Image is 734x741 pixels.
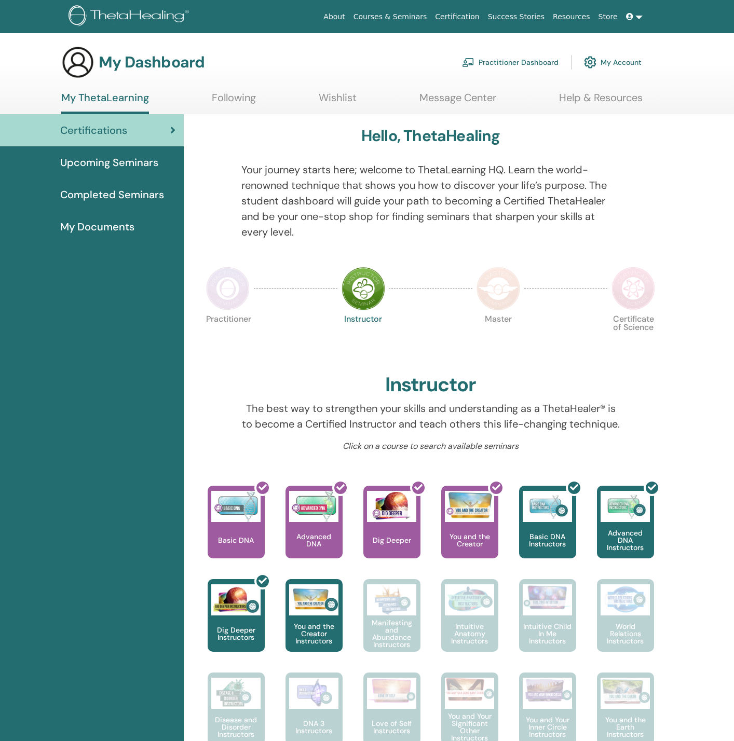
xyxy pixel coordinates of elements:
[212,91,256,112] a: Following
[211,584,261,615] img: Dig Deeper Instructors
[385,373,476,397] h2: Instructor
[342,267,385,310] img: Instructor
[60,187,164,202] span: Completed Seminars
[208,579,265,673] a: Dig Deeper Instructors Dig Deeper Instructors
[584,51,642,74] a: My Account
[441,533,498,547] p: You and the Creator
[349,7,431,26] a: Courses & Seminars
[61,46,94,79] img: generic-user-icon.jpg
[367,584,416,615] img: Manifesting and Abundance Instructors
[597,486,654,579] a: Advanced DNA Instructors Advanced DNA Instructors
[519,579,576,673] a: Intuitive Child In Me Instructors Intuitive Child In Me Instructors
[594,7,622,26] a: Store
[523,491,572,522] img: Basic DNA Instructors
[286,486,343,579] a: Advanced DNA Advanced DNA
[286,720,343,734] p: DNA 3 Instructors
[559,91,643,112] a: Help & Resources
[211,491,261,522] img: Basic DNA
[286,533,343,547] p: Advanced DNA
[319,91,357,112] a: Wishlist
[361,127,500,145] h3: Hello, ThetaHealing
[367,491,416,522] img: Dig Deeper
[462,58,474,67] img: chalkboard-teacher.svg
[286,579,343,673] a: You and the Creator Instructors You and the Creator Instructors
[519,533,576,547] p: Basic DNA Instructors
[367,678,416,703] img: Love of Self Instructors
[208,716,265,738] p: Disease and Disorder Instructors
[441,486,498,579] a: You and the Creator You and the Creator
[519,623,576,644] p: Intuitive Child In Me Instructors
[206,315,250,359] p: Practitioner
[363,579,420,673] a: Manifesting and Abundance Instructors Manifesting and Abundance Instructors
[597,579,654,673] a: World Relations Instructors World Relations Instructors
[69,5,193,29] img: logo.png
[99,53,205,72] h3: My Dashboard
[206,267,250,310] img: Practitioner
[484,7,549,26] a: Success Stories
[289,491,338,522] img: Advanced DNA
[241,162,620,240] p: Your journey starts here; welcome to ThetaLearning HQ. Learn the world-renowned technique that sh...
[342,315,385,359] p: Instructor
[519,716,576,738] p: You and Your Inner Circle Instructors
[441,579,498,673] a: Intuitive Anatomy Instructors Intuitive Anatomy Instructors
[519,486,576,579] a: Basic DNA Instructors Basic DNA Instructors
[319,7,349,26] a: About
[369,537,415,544] p: Dig Deeper
[611,315,655,359] p: Certificate of Science
[208,486,265,579] a: Basic DNA Basic DNA
[419,91,496,112] a: Message Center
[286,623,343,644] p: You and the Creator Instructors
[363,486,420,579] a: Dig Deeper Dig Deeper
[363,720,420,734] p: Love of Self Instructors
[60,122,127,138] span: Certifications
[462,51,559,74] a: Practitioner Dashboard
[60,219,134,235] span: My Documents
[211,678,261,709] img: Disease and Disorder Instructors
[597,716,654,738] p: You and the Earth Instructors
[289,678,338,709] img: DNA 3 Instructors
[597,623,654,644] p: World Relations Instructors
[241,401,620,432] p: The best way to strengthen your skills and understanding as a ThetaHealer® is to become a Certifi...
[597,529,654,551] p: Advanced DNA Instructors
[601,584,650,615] img: World Relations Instructors
[584,53,596,71] img: cog.svg
[445,584,494,615] img: Intuitive Anatomy Instructors
[477,267,520,310] img: Master
[431,7,483,26] a: Certification
[241,440,620,452] p: Click on a course to search available seminars
[445,491,494,519] img: You and the Creator
[523,584,572,610] img: Intuitive Child In Me Instructors
[477,315,520,359] p: Master
[61,91,149,114] a: My ThetaLearning
[441,623,498,644] p: Intuitive Anatomy Instructors
[445,678,494,701] img: You and Your Significant Other Instructors
[601,491,650,522] img: Advanced DNA Instructors
[549,7,594,26] a: Resources
[611,267,655,310] img: Certificate of Science
[208,626,265,641] p: Dig Deeper Instructors
[60,155,158,170] span: Upcoming Seminars
[523,678,572,703] img: You and Your Inner Circle Instructors
[363,619,420,648] p: Manifesting and Abundance Instructors
[601,678,650,705] img: You and the Earth Instructors
[289,584,338,615] img: You and the Creator Instructors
